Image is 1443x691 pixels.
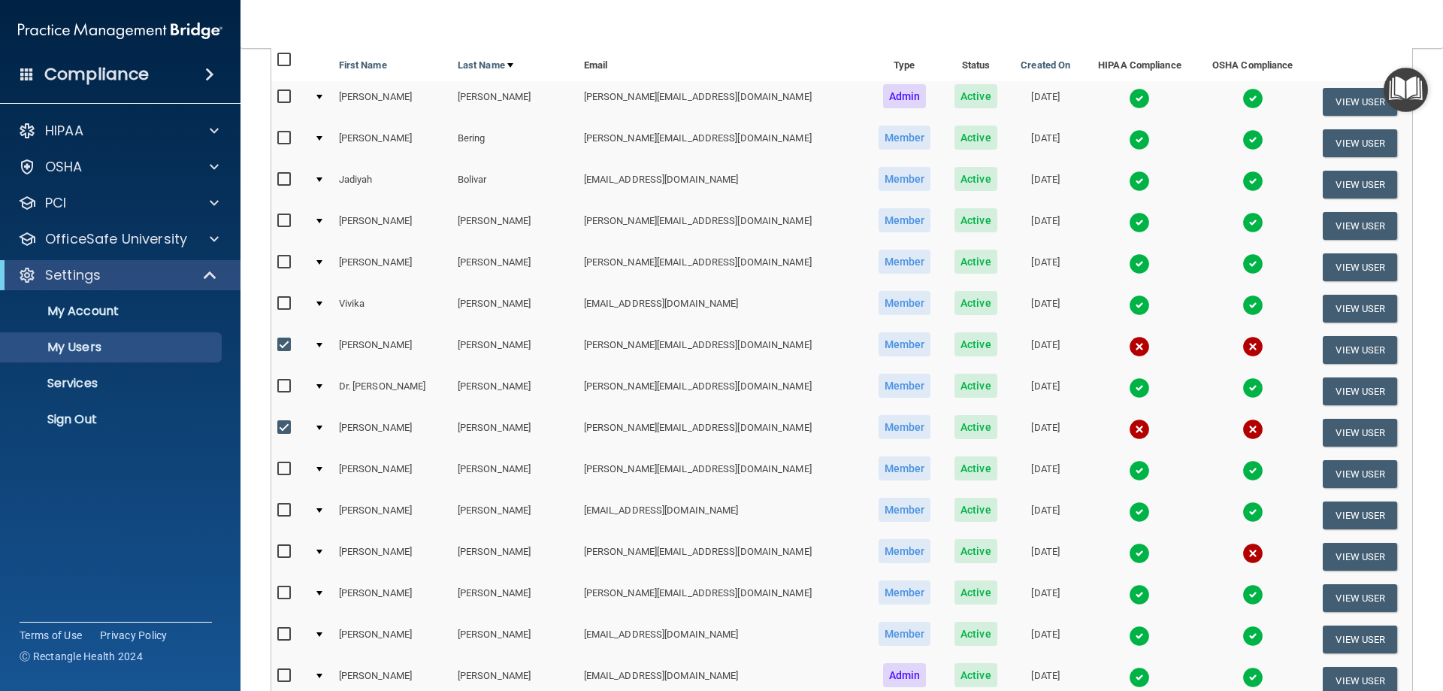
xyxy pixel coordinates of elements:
td: [PERSON_NAME][EMAIL_ADDRESS][DOMAIN_NAME] [578,205,866,247]
th: Email [578,45,866,81]
img: tick.e7d51cea.svg [1242,502,1263,523]
td: [PERSON_NAME][EMAIL_ADDRESS][DOMAIN_NAME] [578,453,866,495]
button: View User [1323,502,1397,529]
img: cross.ca9f0e7f.svg [1129,336,1150,357]
img: tick.e7d51cea.svg [1129,584,1150,605]
td: [PERSON_NAME] [333,577,452,619]
span: Member [879,332,931,356]
span: Admin [883,84,927,108]
button: View User [1323,460,1397,488]
a: OSHA [18,158,219,176]
img: tick.e7d51cea.svg [1129,88,1150,109]
img: cross.ca9f0e7f.svg [1129,419,1150,440]
td: [PERSON_NAME] [333,329,452,371]
th: HIPAA Compliance [1082,45,1196,81]
td: [DATE] [1009,247,1082,288]
td: Bering [452,123,578,164]
td: [PERSON_NAME] [333,412,452,453]
td: Bolivar [452,164,578,205]
td: [PERSON_NAME] [333,619,452,660]
a: OfficeSafe University [18,230,219,248]
td: [DATE] [1009,371,1082,412]
td: [EMAIL_ADDRESS][DOMAIN_NAME] [578,288,866,329]
span: Active [954,291,997,315]
img: tick.e7d51cea.svg [1242,460,1263,481]
img: tick.e7d51cea.svg [1242,129,1263,150]
td: [DATE] [1009,495,1082,536]
td: [PERSON_NAME] [452,329,578,371]
a: Terms of Use [20,628,82,643]
td: [DATE] [1009,619,1082,660]
img: tick.e7d51cea.svg [1129,667,1150,688]
span: Member [879,580,931,605]
button: View User [1323,171,1397,199]
p: Services [10,376,215,391]
img: tick.e7d51cea.svg [1129,502,1150,523]
span: Ⓒ Rectangle Health 2024 [20,649,143,664]
td: Jadiyah [333,164,452,205]
span: Active [954,374,997,398]
img: tick.e7d51cea.svg [1242,253,1263,274]
td: [PERSON_NAME][EMAIL_ADDRESS][DOMAIN_NAME] [578,536,866,577]
td: [PERSON_NAME] [333,81,452,123]
p: PCI [45,194,66,212]
td: [DATE] [1009,536,1082,577]
button: Open Resource Center [1384,68,1428,112]
td: [EMAIL_ADDRESS][DOMAIN_NAME] [578,495,866,536]
td: [PERSON_NAME] [333,536,452,577]
span: Member [879,415,931,439]
td: [PERSON_NAME] [452,205,578,247]
span: Member [879,374,931,398]
span: Active [954,539,997,563]
td: [DATE] [1009,288,1082,329]
td: [PERSON_NAME] [452,619,578,660]
a: Privacy Policy [100,628,168,643]
button: View User [1323,419,1397,447]
th: OSHA Compliance [1197,45,1308,81]
img: tick.e7d51cea.svg [1129,460,1150,481]
a: Created On [1021,56,1070,74]
img: cross.ca9f0e7f.svg [1242,419,1263,440]
span: Admin [883,663,927,687]
button: View User [1323,129,1397,157]
img: tick.e7d51cea.svg [1129,377,1150,399]
td: [PERSON_NAME][EMAIL_ADDRESS][DOMAIN_NAME] [578,247,866,288]
img: tick.e7d51cea.svg [1129,253,1150,274]
td: [PERSON_NAME] [452,495,578,536]
td: [PERSON_NAME][EMAIL_ADDRESS][DOMAIN_NAME] [578,412,866,453]
img: PMB logo [18,16,222,46]
p: OfficeSafe University [45,230,187,248]
img: tick.e7d51cea.svg [1242,667,1263,688]
img: tick.e7d51cea.svg [1242,377,1263,399]
td: [DATE] [1009,123,1082,164]
td: [DATE] [1009,164,1082,205]
span: Active [954,84,997,108]
td: [DATE] [1009,412,1082,453]
td: [PERSON_NAME] [452,81,578,123]
span: Member [879,291,931,315]
span: Active [954,415,997,439]
td: [DATE] [1009,577,1082,619]
a: PCI [18,194,219,212]
span: Member [879,456,931,480]
td: [DATE] [1009,453,1082,495]
img: tick.e7d51cea.svg [1129,171,1150,192]
td: [PERSON_NAME] [333,205,452,247]
td: [PERSON_NAME] [452,577,578,619]
th: Type [866,45,943,81]
span: Active [954,456,997,480]
img: tick.e7d51cea.svg [1129,626,1150,647]
td: [PERSON_NAME][EMAIL_ADDRESS][DOMAIN_NAME] [578,81,866,123]
td: [DATE] [1009,329,1082,371]
button: View User [1323,88,1397,116]
span: Active [954,208,997,232]
span: Active [954,126,997,150]
img: tick.e7d51cea.svg [1242,171,1263,192]
span: Member [879,539,931,563]
td: [EMAIL_ADDRESS][DOMAIN_NAME] [578,164,866,205]
span: Member [879,250,931,274]
td: Dr. [PERSON_NAME] [333,371,452,412]
td: [DATE] [1009,81,1082,123]
td: [PERSON_NAME] [452,288,578,329]
span: Member [879,498,931,522]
